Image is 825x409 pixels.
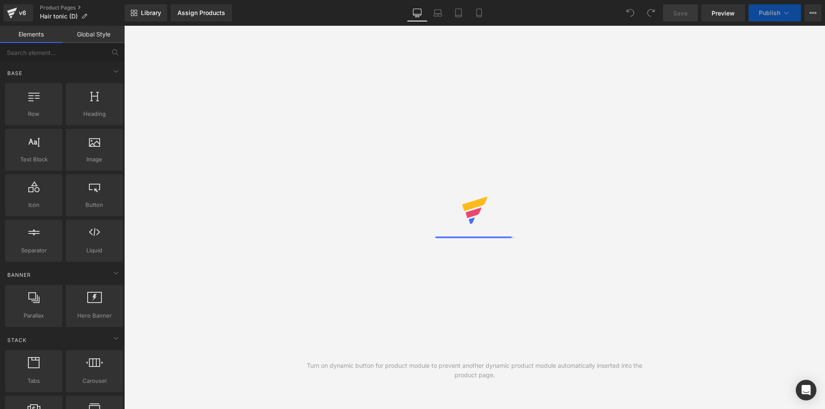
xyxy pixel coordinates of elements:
div: v6 [17,7,28,18]
span: Separator [8,246,60,255]
button: Undo [622,4,639,21]
span: Preview [712,9,735,18]
span: Banner [6,271,32,279]
button: Redo [642,4,660,21]
span: Hair tonic (D) [40,13,78,20]
div: Open Intercom Messenger [796,380,816,400]
a: Mobile [469,4,489,21]
span: Parallax [8,311,60,320]
a: Desktop [407,4,428,21]
a: Product Pages [40,4,125,11]
span: Text Block [8,155,60,164]
span: Hero Banner [68,311,120,320]
a: Global Style [62,26,125,43]
span: Base [6,69,23,77]
span: Icon [8,200,60,209]
span: Liquid [68,246,120,255]
a: Laptop [428,4,448,21]
span: Image [68,155,120,164]
div: Assign Products [177,9,225,16]
span: Carousel [68,376,120,385]
a: v6 [3,4,33,21]
a: Preview [701,4,745,21]
a: New Library [125,4,167,21]
button: Publish [749,4,801,21]
span: Publish [759,9,780,16]
span: Save [673,9,687,18]
div: Turn on dynamic button for product module to prevent another dynamic product module automatically... [299,361,650,380]
span: Library [141,9,161,17]
a: Tablet [448,4,469,21]
span: Tabs [8,376,60,385]
span: Button [68,200,120,209]
span: Row [8,109,60,118]
button: More [804,4,822,21]
span: Stack [6,336,27,344]
span: Heading [68,109,120,118]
